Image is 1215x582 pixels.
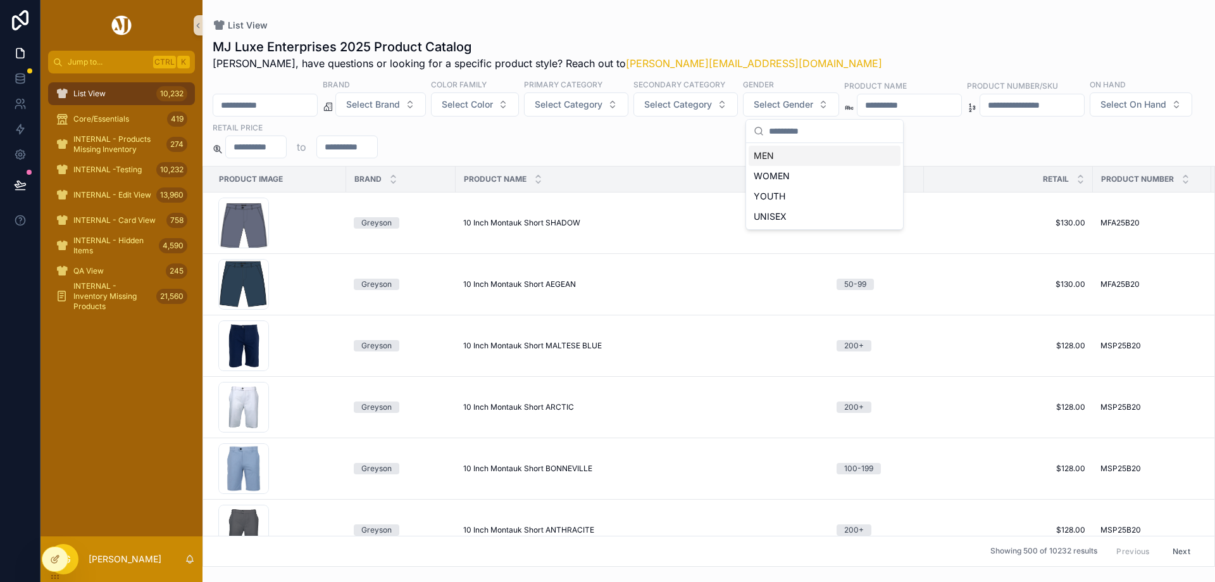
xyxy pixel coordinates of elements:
a: MSP25B20 [1100,464,1204,474]
div: 200+ [844,402,864,413]
a: Greyson [354,463,448,474]
p: [PERSON_NAME] [89,553,161,566]
div: scrollable content [40,73,202,324]
a: 200+ [837,524,916,536]
div: 10,232 [156,86,187,101]
a: 10 Inch Montauk Short ANTHRACITE [463,525,821,535]
div: Greyson [361,524,392,536]
a: QA View245 [48,260,195,282]
a: Greyson [354,279,448,290]
span: Showing 500 of 10232 results [990,547,1097,557]
a: Greyson [354,217,448,229]
span: $130.00 [931,218,1085,228]
p: to [297,139,306,155]
span: Jump to... [68,57,148,67]
span: List View [228,19,268,32]
label: Product Name [844,80,907,91]
div: Greyson [361,402,392,413]
a: Greyson [354,524,448,536]
label: Product Number/SKU [967,80,1058,91]
div: WOMEN [749,166,900,186]
span: Product Number [1101,174,1174,184]
a: Greyson [354,340,448,351]
a: 10 Inch Montauk Short ARCTIC [463,402,821,412]
a: Greyson [354,402,448,413]
a: INTERNAL - Edit View13,960 [48,184,195,206]
a: MFA25B20 [1100,279,1204,289]
a: MSP25B20 [1100,341,1204,351]
span: 10 Inch Montauk Short ARCTIC [463,402,574,412]
div: 200+ [844,524,864,536]
div: 4,590 [159,238,187,253]
span: MSP25B20 [1100,464,1141,474]
div: YOUTH [749,186,900,206]
span: Brand [354,174,382,184]
span: List View [73,89,106,99]
span: INTERNAL - Edit View [73,190,151,200]
a: Core/Essentials419 [48,108,195,130]
span: 10 Inch Montauk Short MALTESE BLUE [463,341,602,351]
a: $130.00 [931,279,1085,289]
div: 245 [166,263,187,279]
a: 10 Inch Montauk Short SHADOW [463,218,821,228]
a: MFA25B20 [1100,218,1204,228]
span: MFA25B20 [1100,279,1140,289]
div: 13,960 [156,187,187,203]
span: 10 Inch Montauk Short AEGEAN [463,279,576,289]
span: 10 Inch Montauk Short BONNEVILLE [463,464,592,474]
span: Select Gender [754,98,813,111]
span: MFA25B20 [1100,218,1140,228]
a: $128.00 [931,525,1085,535]
a: 50-99 [837,279,916,290]
div: 200+ [844,340,864,351]
label: Retail Price [213,122,263,133]
span: INTERNAL - Card View [73,215,156,225]
label: Gender [743,79,774,90]
div: MEN [749,146,900,166]
div: Greyson [361,340,392,351]
label: On Hand [1090,79,1126,90]
span: Select Brand [346,98,400,111]
a: $128.00 [931,402,1085,412]
a: INTERNAL - Card View758 [48,209,195,232]
span: Retail [1043,174,1069,184]
a: 10 Inch Montauk Short MALTESE BLUE [463,341,821,351]
span: Product Name [464,174,526,184]
label: Secondary Category [633,79,725,90]
button: Select Button [524,92,628,117]
div: UNISEX [749,206,900,227]
a: INTERNAL - Hidden Items4,590 [48,234,195,257]
div: 419 [167,111,187,127]
button: Select Button [743,92,839,117]
span: Select Color [442,98,493,111]
div: Suggestions [746,143,903,229]
button: Next [1164,541,1199,561]
span: $128.00 [931,341,1085,351]
div: 274 [166,137,187,152]
a: $128.00 [931,464,1085,474]
span: INTERNAL - Hidden Items [73,236,154,256]
span: Select On Hand [1100,98,1166,111]
div: 21,560 [156,289,187,304]
span: INTERNAL - Inventory Missing Products [73,281,151,312]
a: INTERNAL -Testing10,232 [48,158,195,181]
div: Greyson [361,279,392,290]
div: 50-99 [844,279,866,290]
a: MSP25B20 [1100,525,1204,535]
img: App logo [109,15,134,35]
span: 10 Inch Montauk Short ANTHRACITE [463,525,594,535]
label: Primary Category [524,79,602,90]
a: [PERSON_NAME][EMAIL_ADDRESS][DOMAIN_NAME] [626,57,882,70]
span: Core/Essentials [73,114,129,124]
a: INTERNAL - Inventory Missing Products21,560 [48,285,195,308]
label: Color Family [431,79,487,90]
a: 200+ [837,402,916,413]
div: Greyson [361,217,392,229]
span: MSP25B20 [1100,402,1141,412]
div: Greyson [361,463,392,474]
button: Jump to...CtrlK [48,51,195,73]
a: 10 Inch Montauk Short BONNEVILLE [463,464,821,474]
